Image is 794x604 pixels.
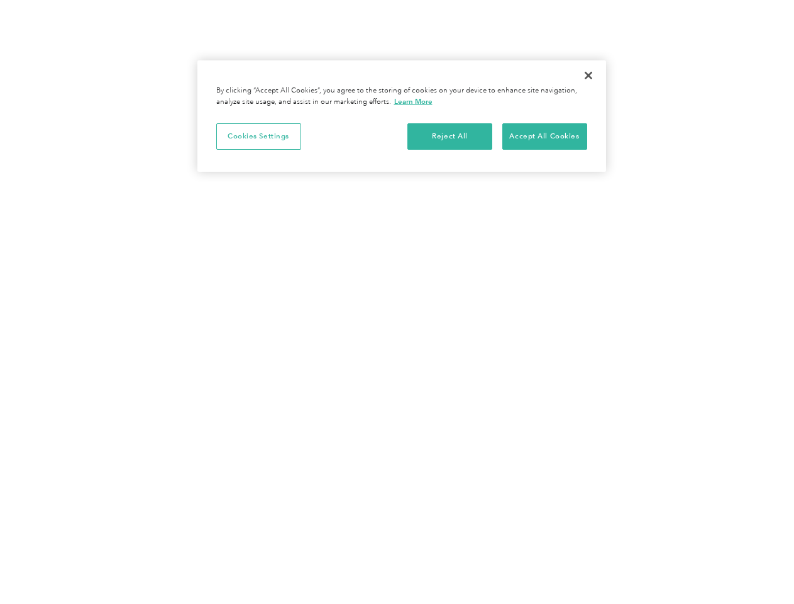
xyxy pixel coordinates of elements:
div: By clicking “Accept All Cookies”, you agree to the storing of cookies on your device to enhance s... [216,86,587,108]
button: Reject All [407,123,492,150]
button: Accept All Cookies [502,123,587,150]
a: More information about your privacy, opens in a new tab [394,97,433,106]
div: Cookie banner [197,60,606,172]
button: Close [575,62,602,89]
div: Privacy [197,60,606,172]
button: Cookies Settings [216,123,301,150]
